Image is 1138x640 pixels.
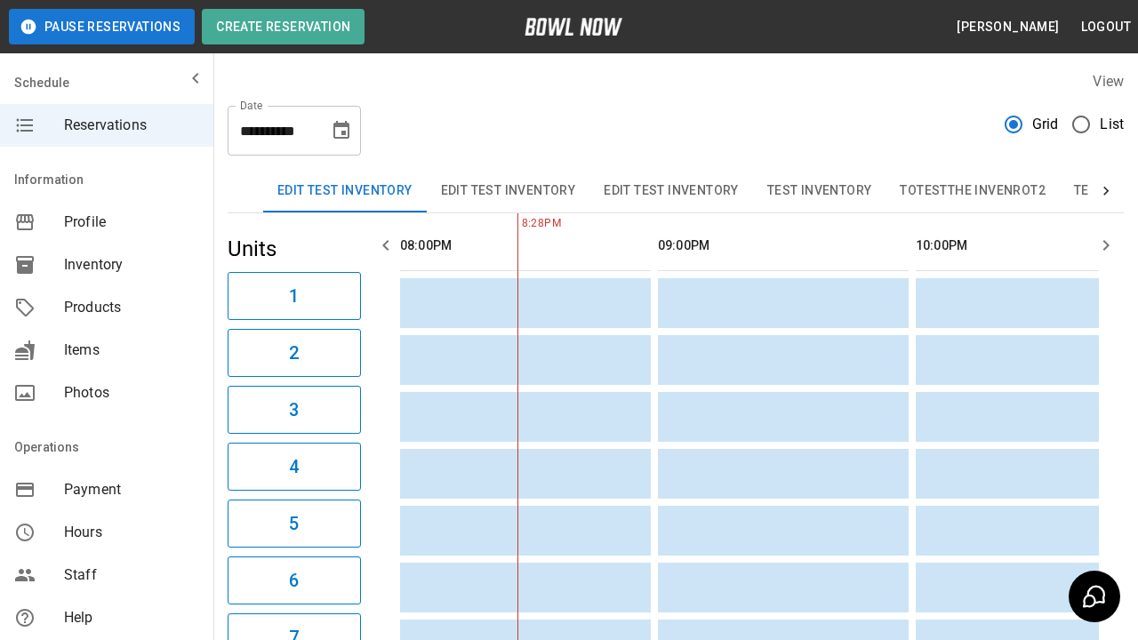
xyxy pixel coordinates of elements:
[64,340,199,361] span: Items
[64,115,199,136] span: Reservations
[289,452,299,481] h6: 4
[1100,114,1124,135] span: List
[228,329,361,377] button: 2
[324,113,359,148] button: Choose date, selected date is Sep 23, 2025
[1093,73,1124,90] label: View
[753,170,886,212] button: Test Inventory
[64,297,199,318] span: Products
[228,556,361,604] button: 6
[263,170,1088,212] div: inventory tabs
[64,564,199,586] span: Staff
[228,500,361,548] button: 5
[589,170,753,212] button: Edit Test Inventory
[427,170,590,212] button: Edit Test Inventory
[9,9,195,44] button: Pause Reservations
[1074,11,1138,44] button: Logout
[886,170,1060,212] button: TOTESTTHE INVENROT2
[64,479,199,500] span: Payment
[228,386,361,434] button: 3
[228,235,361,263] h5: Units
[64,212,199,233] span: Profile
[289,339,299,367] h6: 2
[202,9,365,44] button: Create Reservation
[289,566,299,595] h6: 6
[228,272,361,320] button: 1
[289,509,299,538] h6: 5
[289,282,299,310] h6: 1
[64,254,199,276] span: Inventory
[64,382,199,404] span: Photos
[64,522,199,543] span: Hours
[1032,114,1059,135] span: Grid
[64,607,199,628] span: Help
[263,170,427,212] button: Edit Test Inventory
[289,396,299,424] h6: 3
[950,11,1066,44] button: [PERSON_NAME]
[525,18,622,36] img: logo
[228,443,361,491] button: 4
[517,215,522,233] span: 8:28PM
